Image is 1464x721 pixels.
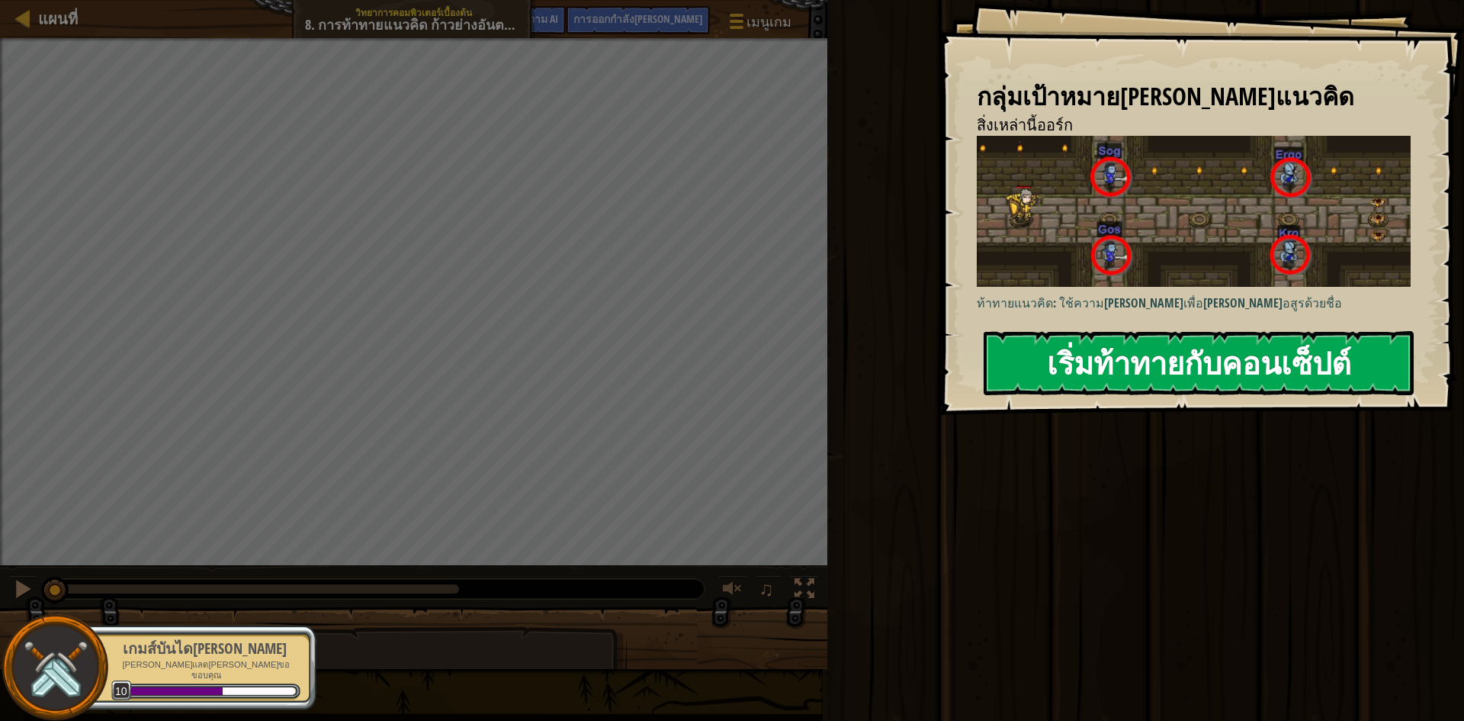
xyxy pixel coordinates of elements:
[521,6,566,34] button: ถาม AI
[977,295,1342,311] font: ท้าทายแนวคิด: ใช้ความ[PERSON_NAME]เพื่อ[PERSON_NAME]อสูรด้วยชื่อ
[21,633,90,703] img: swords.png
[115,685,127,697] font: 10
[123,638,287,658] font: เกมส์บันได[PERSON_NAME]
[977,136,1422,287] img: ขั้นตอนอันตรายใหม่
[977,114,1073,135] font: สิ่งเหล่านี้ออร์ก
[573,11,702,26] font: การออกกำลัง[PERSON_NAME]
[528,11,558,26] font: ถาม AI
[977,79,1354,113] font: กลุ่มเป้าหมาย[PERSON_NAME]แนวคิด
[958,114,1407,137] li: สิ่งเหล่านี้ออร์ก
[38,8,78,29] font: แผนที่
[8,575,38,607] button: Ctrl + P: หยุดชั่วคราว
[746,12,791,31] font: เมนูเกม
[718,575,748,607] button: ที่นั่น
[1047,342,1351,383] font: เริ่มท้าทายกับคอนเซ็ปต์
[759,578,774,600] span: ♫
[718,6,801,42] button: เมนูเกม
[30,8,78,29] a: แผนที่
[984,331,1414,395] button: เริ่มท้าทายกับคอนเซ็ปต์
[122,660,290,681] font: [PERSON_NAME]แลด[PERSON_NAME]ขอขอบคุณ
[789,575,820,607] button: เป็นเต็มจอ
[756,575,782,607] button: ♫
